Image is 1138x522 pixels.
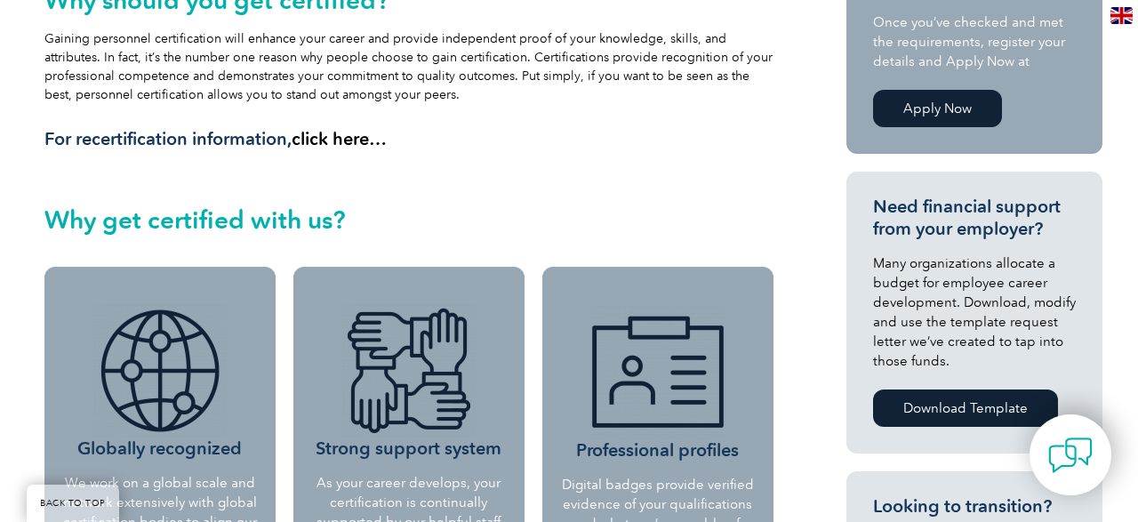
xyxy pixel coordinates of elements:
[873,495,1076,518] h3: Looking to transition?
[873,253,1076,371] p: Many organizations allocate a budget for employee career development. Download, modify and use th...
[307,304,511,460] h3: Strong support system
[44,128,773,150] h3: For recertification information,
[58,304,262,460] h3: Globally recognized
[873,389,1058,427] a: Download Template
[557,306,758,462] h3: Professional profiles
[1110,7,1133,24] img: en
[873,12,1076,71] p: Once you’ve checked and met the requirements, register your details and Apply Now at
[27,485,119,522] a: BACK TO TOP
[292,128,387,149] a: click here…
[873,196,1076,240] h3: Need financial support from your employer?
[44,205,773,234] h2: Why get certified with us?
[1048,433,1093,478] img: contact-chat.png
[873,90,1002,127] a: Apply Now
